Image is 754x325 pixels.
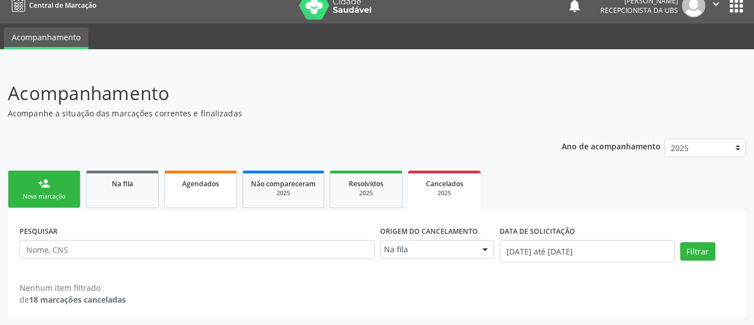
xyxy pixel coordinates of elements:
[380,223,478,240] label: Origem do cancelamento
[20,294,126,305] div: de
[349,179,383,189] span: Resolvidos
[16,192,72,201] div: Nova marcação
[251,179,316,189] span: Não compareceram
[251,189,316,197] div: 2025
[20,282,126,294] div: Nenhum item filtrado
[20,240,374,259] input: Nome, CNS
[8,107,525,119] p: Acompanhe a situação das marcações correntes e finalizadas
[500,223,575,240] label: DATA DE SOLICITAÇÃO
[562,139,661,153] p: Ano de acompanhamento
[20,223,58,240] label: PESQUISAR
[38,177,50,190] div: person_add
[29,1,96,10] span: Central de Marcação
[416,189,473,197] div: 2025
[500,240,674,262] input: Selecione um intervalo
[338,189,394,197] div: 2025
[112,179,133,189] span: Na fila
[600,6,678,15] span: Recepcionista da UBS
[29,294,126,305] strong: 18 marcações canceladas
[182,179,219,189] span: Agendados
[8,79,525,107] p: Acompanhamento
[384,244,472,255] span: Na fila
[426,179,463,189] span: Cancelados
[680,242,715,261] button: Filtrar
[4,27,88,49] a: Acompanhamento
